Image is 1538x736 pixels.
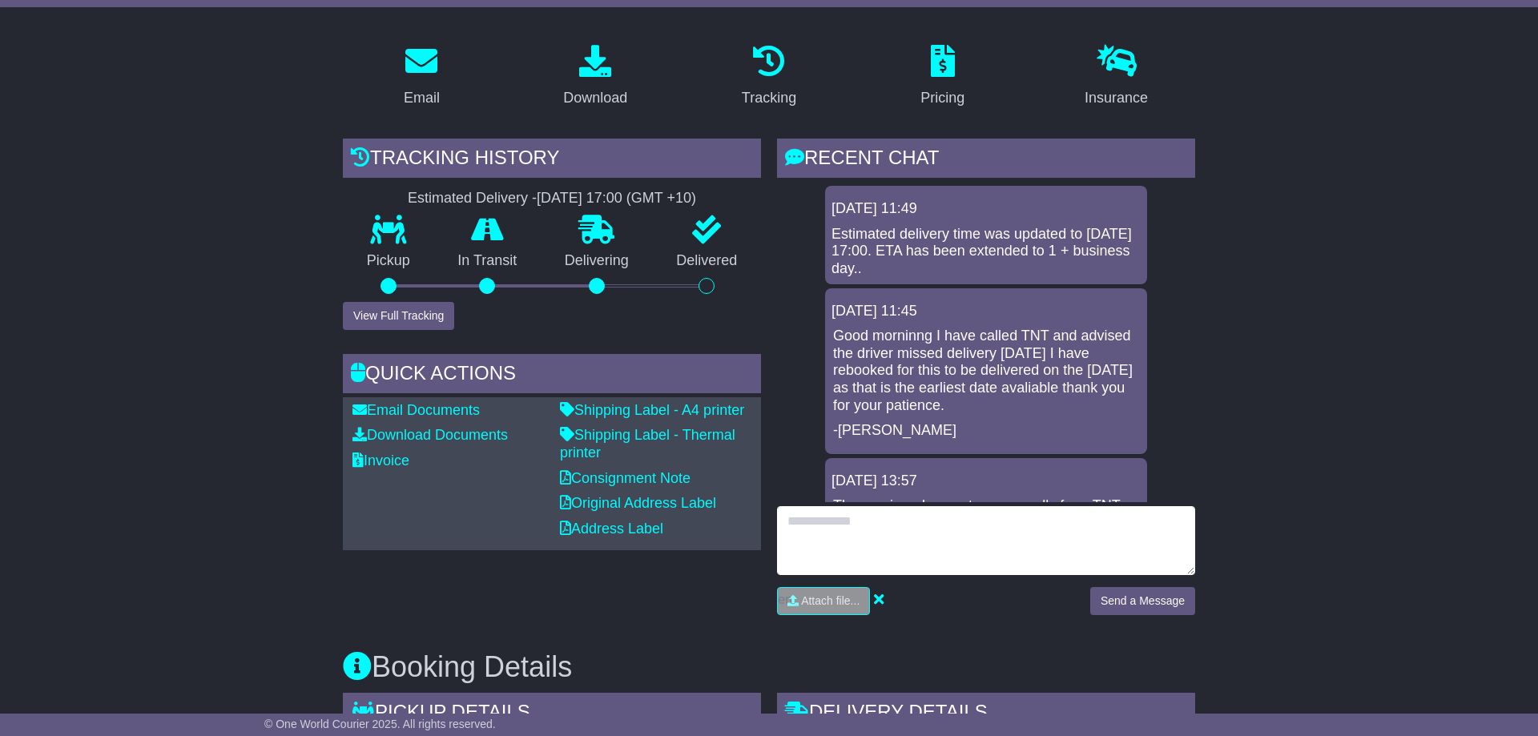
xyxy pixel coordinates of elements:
div: Email [404,87,440,109]
a: Download [553,39,638,115]
div: Pricing [920,87,964,109]
div: Insurance [1085,87,1148,109]
div: [DATE] 17:00 (GMT +10) [537,190,696,207]
div: Tracking [742,87,796,109]
div: Estimated delivery time was updated to [DATE] 17:00. ETA has been extended to 1 + business day.. [831,226,1141,278]
a: Address Label [560,521,663,537]
a: Email Documents [352,402,480,418]
div: [DATE] 13:57 [831,473,1141,490]
a: Original Address Label [560,495,716,511]
p: -[PERSON_NAME] [833,422,1139,440]
p: Good morninng I have called TNT and advised the driver missed delivery [DATE] I have rebooked for... [833,328,1139,414]
p: Pickup [343,252,434,270]
div: [DATE] 11:45 [831,303,1141,320]
h3: Booking Details [343,651,1195,683]
a: Email [393,39,450,115]
div: Delivery Details [777,693,1195,736]
button: View Full Tracking [343,302,454,330]
div: Quick Actions [343,354,761,397]
a: Shipping Label - A4 printer [560,402,744,418]
a: Tracking [731,39,807,115]
div: Estimated Delivery - [343,190,761,207]
p: Delivered [653,252,762,270]
a: Pricing [910,39,975,115]
button: Send a Message [1090,587,1195,615]
div: RECENT CHAT [777,139,1195,182]
a: Invoice [352,452,409,469]
p: The receiver does not answer calls from TNT. [833,497,1139,515]
p: Delivering [541,252,653,270]
a: Consignment Note [560,470,690,486]
p: In Transit [434,252,542,270]
a: Download Documents [352,427,508,443]
div: Download [563,87,627,109]
div: [DATE] 11:49 [831,200,1141,218]
span: © One World Courier 2025. All rights reserved. [264,718,496,730]
a: Insurance [1074,39,1158,115]
div: Pickup Details [343,693,761,736]
div: Tracking history [343,139,761,182]
a: Shipping Label - Thermal printer [560,427,735,461]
